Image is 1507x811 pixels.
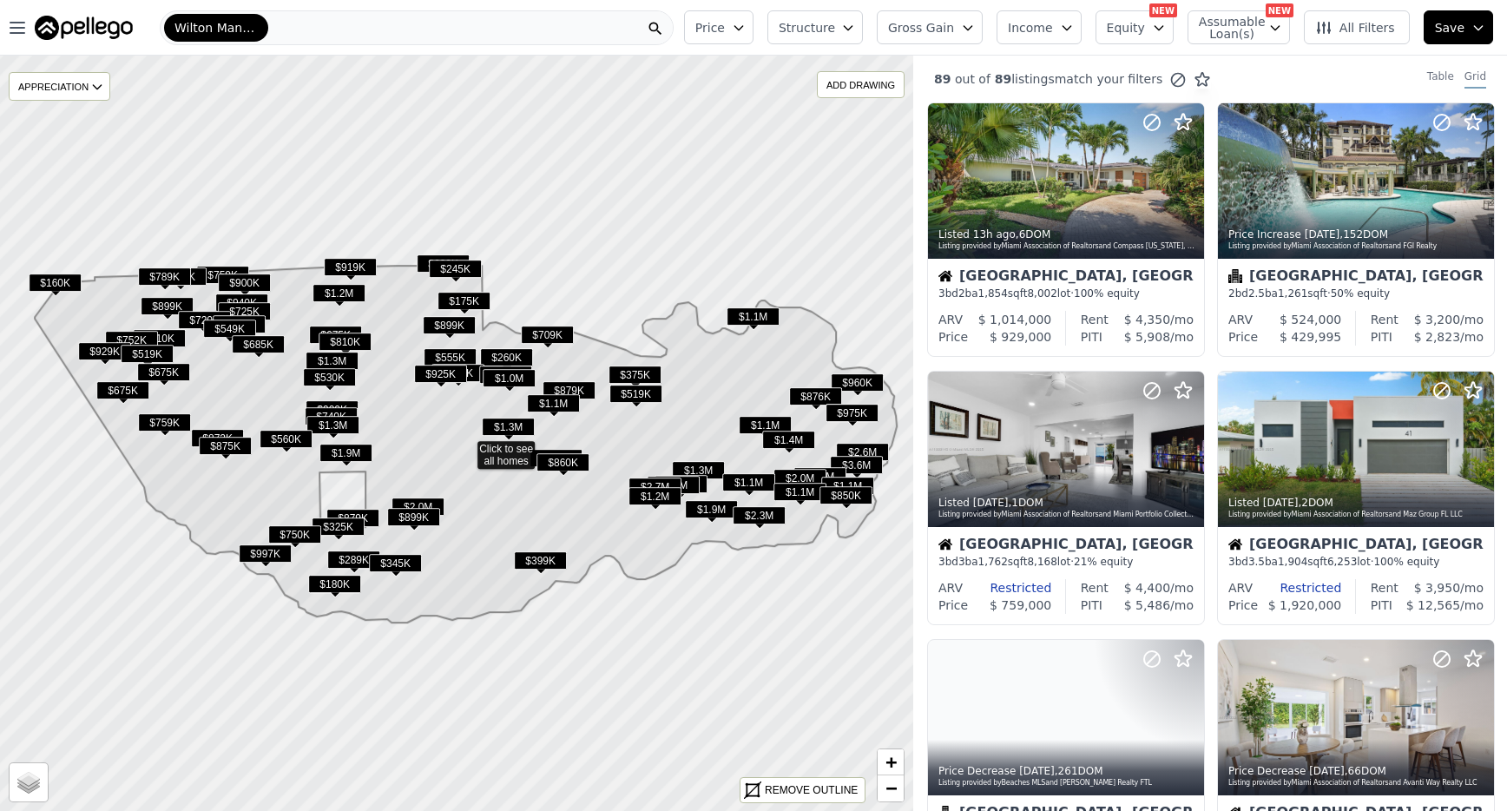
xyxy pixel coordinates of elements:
div: Listing provided by Miami Association of Realtors and Maz Group FL LLC [1228,510,1485,520]
span: Equity [1107,19,1145,36]
span: $725K [655,475,707,493]
span: $872K [191,429,244,447]
span: 8,002 [1027,287,1056,300]
span: $ 5,486 [1124,598,1170,612]
div: $997K [239,544,292,570]
div: $220K [154,267,207,293]
div: 3 bd 3 ba sqft lot · 21% equity [938,555,1194,569]
div: $1.2M [628,487,681,512]
div: $899K [423,316,476,341]
div: Rent [1081,311,1109,328]
div: $759K [196,266,249,291]
span: $879K [543,381,596,399]
div: $519K [609,385,662,410]
span: $725K [218,302,271,320]
div: $759K [138,413,191,438]
span: Gross Gain [888,19,954,36]
div: 3 bd 2 ba sqft lot · 100% equity [938,287,1194,300]
div: [GEOGRAPHIC_DATA], [GEOGRAPHIC_DATA] [1228,537,1484,555]
div: $345K [369,554,422,579]
div: [GEOGRAPHIC_DATA], [GEOGRAPHIC_DATA] [1228,269,1484,287]
span: $759K [196,266,249,284]
div: $1.2M [313,284,365,309]
div: $752K [105,331,158,356]
span: $260K [480,348,533,366]
span: $ 429,995 [1280,330,1341,344]
span: $1.1M [727,307,780,326]
span: $610K [133,329,186,347]
span: $919K [324,258,377,276]
div: $675K [137,363,190,388]
div: /mo [1392,597,1484,614]
span: 89 [990,72,1011,86]
div: /mo [1398,311,1484,328]
button: Income [997,10,1082,44]
span: $860K [536,453,589,471]
div: $1.1M [739,416,792,441]
div: $929K [78,342,131,367]
span: 1,854 [978,287,1008,300]
div: [GEOGRAPHIC_DATA], [GEOGRAPHIC_DATA] [938,269,1194,287]
div: Price Increase , 152 DOM [1228,227,1485,241]
a: Zoom in [878,749,904,775]
div: $3.6M [830,456,883,481]
div: Listing provided by Miami Association of Realtors and Miami Portfolio Collection [938,510,1195,520]
span: $530K [303,368,356,386]
div: $1.9M [319,444,372,469]
div: $899K [141,297,194,322]
time: 2025-09-29 15:52 [1309,765,1345,777]
img: Pellego [35,16,133,40]
div: /mo [1109,579,1194,597]
span: $929K [78,342,131,360]
div: Price Decrease , 66 DOM [1228,764,1485,778]
div: $560K [260,430,313,455]
span: $1.1M [527,394,580,412]
span: $1.5M [793,467,846,485]
span: $2.6M [836,443,889,461]
div: $960K [831,373,884,399]
div: Price [938,328,968,346]
div: $725K [218,302,271,327]
a: Listed [DATE],1DOMListing provided byMiami Association of Realtorsand Miami Portfolio CollectionH... [927,371,1203,625]
div: $1.1M [821,477,874,502]
div: ARV [1228,579,1253,597]
div: NEW [1266,3,1293,17]
div: $675K [96,381,149,406]
div: Listed , 1 DOM [938,496,1195,510]
span: $975K [479,366,532,384]
span: $960K [831,373,884,392]
span: $1.2M [313,284,365,302]
div: Listing provided by Miami Association of Realtors and FGI Realty [1228,241,1485,252]
button: Assumable Loan(s) [1188,10,1290,44]
div: $530K [303,368,356,393]
span: $1.1M [773,483,826,501]
div: Price [1228,597,1258,614]
div: /mo [1398,579,1484,597]
span: $1.3M [482,418,535,436]
div: $519K [121,345,174,370]
div: $1.0M [483,369,536,394]
div: $555K [424,348,477,373]
span: $245K [429,260,482,278]
div: $1.0M [647,476,700,501]
div: Listed , 6 DOM [938,227,1195,241]
div: [GEOGRAPHIC_DATA], [GEOGRAPHIC_DATA] [938,537,1194,555]
div: $709K [521,326,574,351]
span: $900K [218,274,271,292]
div: APPRECIATION [9,72,110,101]
span: $699K [417,254,470,273]
div: $610K [133,329,186,354]
div: $919K [324,258,377,283]
time: 2025-10-01 23:35 [1305,228,1340,241]
div: Rent [1081,579,1109,597]
div: $375K [609,366,661,391]
div: $879K [543,381,596,406]
span: $325K [312,518,365,536]
span: $1.0M [483,369,536,387]
div: Listing provided by Miami Association of Realtors and Compass [US_STATE], LLC [938,241,1195,252]
a: Layers [10,763,48,801]
div: ARV [938,311,963,328]
div: $879K [326,509,379,534]
div: Grid [1464,69,1486,89]
span: $3.6M [830,456,883,474]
